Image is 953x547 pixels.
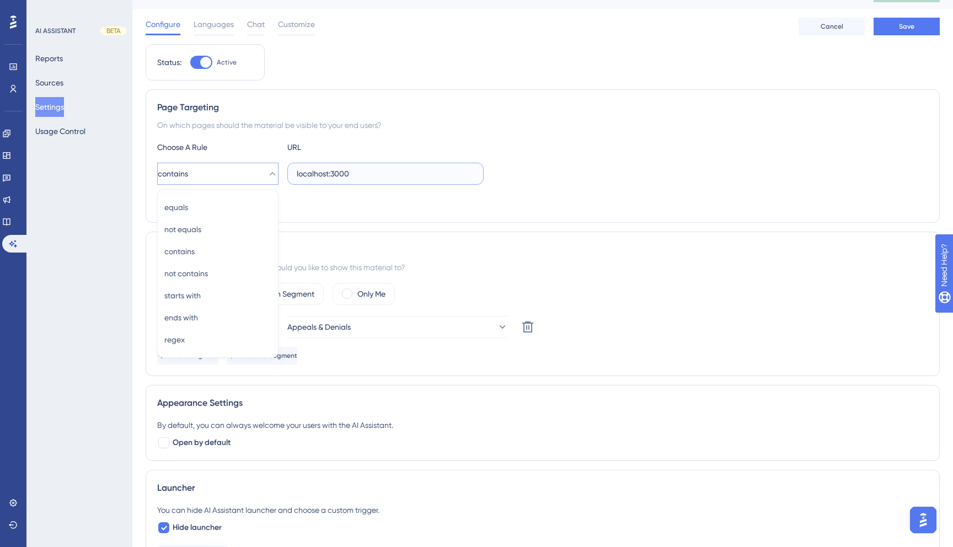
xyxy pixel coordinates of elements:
[157,261,928,274] div: Which segment of the audience would you like to show this material to?
[157,243,928,256] div: Audience Segmentation
[158,167,188,180] span: contains
[35,97,64,117] button: Settings
[287,141,409,154] div: URL
[164,245,195,258] span: contains
[164,329,271,351] button: regex
[287,316,508,338] button: Appeals & Denials
[164,262,271,285] button: not contains
[164,201,188,214] span: equals
[157,396,928,410] div: Appearance Settings
[247,18,265,31] span: Chat
[35,73,63,93] button: Sources
[164,307,271,329] button: ends with
[100,26,127,35] div: BETA
[157,141,279,154] div: Choose A Rule
[217,58,237,67] span: Active
[157,119,928,132] div: On which pages should the material be visible to your end users?
[157,419,928,432] div: By default, you can always welcome your users with the AI Assistant.
[157,503,928,517] div: You can hide AI Assistant launcher and choose a custom trigger.
[35,49,63,68] button: Reports
[173,521,222,534] span: Hide launcher
[164,196,271,218] button: equals
[157,163,279,185] button: contains
[254,287,314,301] label: Custom Segment
[164,240,271,262] button: contains
[146,18,180,31] span: Configure
[278,18,315,31] span: Customize
[899,22,914,31] span: Save
[164,267,208,280] span: not contains
[173,436,231,449] span: Open by default
[164,311,198,324] span: ends with
[164,285,271,307] button: starts with
[164,218,271,240] button: not equals
[821,22,843,31] span: Cancel
[35,26,76,35] div: AI ASSISTANT
[35,121,85,141] button: Usage Control
[297,168,474,180] input: yourwebsite.com/path
[874,18,940,35] button: Save
[157,101,928,114] div: Page Targeting
[164,289,201,302] span: starts with
[157,481,928,495] div: Launcher
[164,333,185,346] span: regex
[26,3,69,16] span: Need Help?
[164,223,201,236] span: not equals
[907,503,940,537] iframe: UserGuiding AI Assistant Launcher
[287,320,351,334] span: Appeals & Denials
[799,18,865,35] button: Cancel
[157,56,181,69] div: Status:
[194,18,234,31] span: Languages
[357,287,386,301] label: Only Me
